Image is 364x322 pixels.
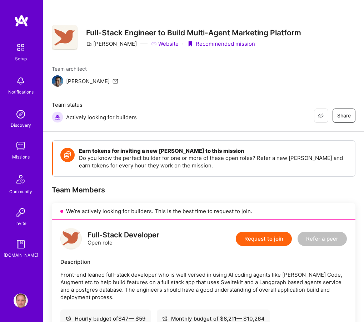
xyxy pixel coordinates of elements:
[86,40,137,47] div: [PERSON_NAME]
[52,75,63,87] img: Team Architect
[88,231,159,246] div: Open role
[12,153,30,161] div: Missions
[9,188,32,195] div: Community
[14,14,29,27] img: logo
[52,203,355,220] div: We’re actively looking for builders. This is the best time to request to join.
[52,101,137,109] span: Team status
[66,114,137,121] span: Actively looking for builders
[60,148,75,162] img: Token icon
[298,232,347,246] button: Refer a peer
[52,111,63,123] img: Actively looking for builders
[14,205,28,220] img: Invite
[151,40,179,47] a: Website
[12,171,29,188] img: Community
[52,185,355,195] div: Team Members
[333,109,355,123] button: Share
[11,121,31,129] div: Discovery
[52,65,118,72] span: Team architect
[15,220,26,227] div: Invite
[12,293,30,308] a: User Avatar
[60,258,347,266] div: Description
[66,316,71,321] i: icon Cash
[60,271,347,301] p: Front-end leaned full-stack developer who is well versed in using AI coding agents like [PERSON_N...
[60,228,82,250] img: logo
[14,293,28,308] img: User Avatar
[318,113,324,119] i: icon EyeClosed
[52,25,78,51] img: Company Logo
[14,139,28,153] img: teamwork
[15,55,27,62] div: Setup
[79,154,348,169] p: Do you know the perfect builder for one or more of these open roles? Refer a new [PERSON_NAME] an...
[113,78,118,84] i: icon Mail
[88,231,159,239] div: Full-Stack Developer
[187,41,193,47] i: icon PurpleRibbon
[66,77,110,85] div: [PERSON_NAME]
[236,232,292,246] button: Request to join
[14,107,28,121] img: discovery
[182,40,184,47] div: ·
[14,237,28,251] img: guide book
[4,251,38,259] div: [DOMAIN_NAME]
[337,112,351,119] span: Share
[86,41,92,47] i: icon CompanyGray
[86,28,301,37] h3: Full-Stack Engineer to Build Multi-Agent Marketing Platform
[14,74,28,88] img: bell
[13,40,28,55] img: setup
[187,40,255,47] div: Recommended mission
[79,148,348,154] h4: Earn tokens for inviting a new [PERSON_NAME] to this mission
[8,88,34,96] div: Notifications
[162,316,168,321] i: icon Cash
